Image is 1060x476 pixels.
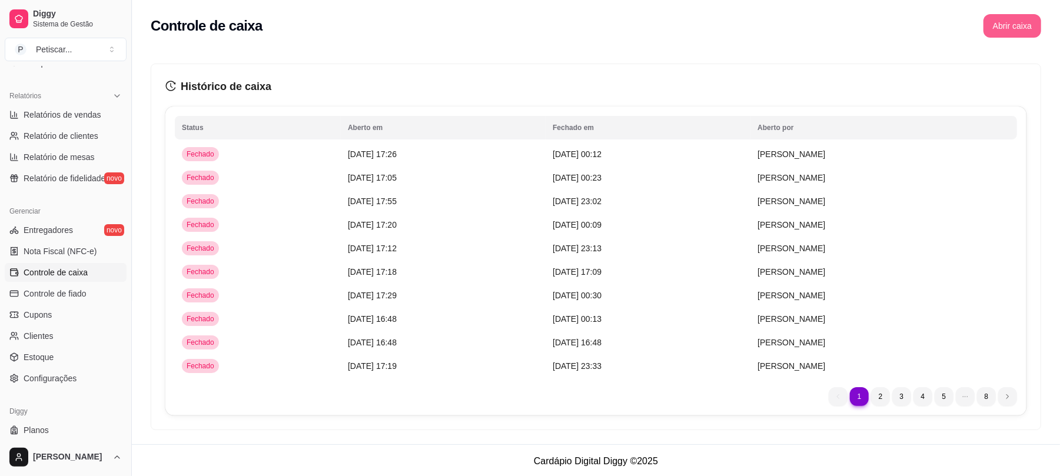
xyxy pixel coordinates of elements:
[24,109,101,121] span: Relatórios de vendas
[553,220,602,229] span: [DATE] 00:09
[757,267,825,277] span: [PERSON_NAME]
[5,148,127,167] a: Relatório de mesas
[757,197,825,206] span: [PERSON_NAME]
[871,387,890,406] li: pagination item 2
[935,387,953,406] li: pagination item 5
[956,387,975,406] li: dots element
[184,220,217,229] span: Fechado
[348,314,397,324] span: [DATE] 16:48
[348,220,397,229] span: [DATE] 17:20
[9,91,41,101] span: Relatórios
[823,381,1023,412] nav: pagination navigation
[5,305,127,324] a: Cupons
[33,9,122,19] span: Diggy
[553,173,602,182] span: [DATE] 00:23
[36,44,72,55] div: Petiscar ...
[165,78,1026,95] h3: Histórico de caixa
[15,44,26,55] span: P
[757,244,825,253] span: [PERSON_NAME]
[348,197,397,206] span: [DATE] 17:55
[553,314,602,324] span: [DATE] 00:13
[24,151,95,163] span: Relatório de mesas
[5,169,127,188] a: Relatório de fidelidadenovo
[24,130,98,142] span: Relatório de clientes
[151,16,262,35] h2: Controle de caixa
[553,291,602,300] span: [DATE] 00:30
[165,81,176,91] span: history
[5,127,127,145] a: Relatório de clientes
[5,284,127,303] a: Controle de fiado
[184,361,217,371] span: Fechado
[757,173,825,182] span: [PERSON_NAME]
[546,116,750,139] th: Fechado em
[184,291,217,300] span: Fechado
[348,244,397,253] span: [DATE] 17:12
[184,173,217,182] span: Fechado
[892,387,911,406] li: pagination item 3
[850,387,869,406] li: pagination item 1 active
[184,244,217,253] span: Fechado
[757,338,825,347] span: [PERSON_NAME]
[33,452,108,462] span: [PERSON_NAME]
[913,387,932,406] li: pagination item 4
[24,351,54,363] span: Estoque
[24,224,73,236] span: Entregadores
[348,291,397,300] span: [DATE] 17:29
[341,116,546,139] th: Aberto em
[757,291,825,300] span: [PERSON_NAME]
[348,267,397,277] span: [DATE] 17:18
[5,105,127,124] a: Relatórios de vendas
[977,387,996,406] li: pagination item 8
[5,221,127,239] a: Entregadoresnovo
[757,149,825,159] span: [PERSON_NAME]
[348,173,397,182] span: [DATE] 17:05
[184,314,217,324] span: Fechado
[5,369,127,388] a: Configurações
[5,327,127,345] a: Clientes
[553,244,602,253] span: [DATE] 23:13
[5,38,127,61] button: Select a team
[553,267,602,277] span: [DATE] 17:09
[983,14,1041,38] button: Abrir caixa
[757,361,825,371] span: [PERSON_NAME]
[24,172,105,184] span: Relatório de fidelidade
[757,314,825,324] span: [PERSON_NAME]
[184,197,217,206] span: Fechado
[5,202,127,221] div: Gerenciar
[553,361,602,371] span: [DATE] 23:33
[998,387,1017,406] li: next page button
[24,245,97,257] span: Nota Fiscal (NFC-e)
[175,116,341,139] th: Status
[757,220,825,229] span: [PERSON_NAME]
[33,19,122,29] span: Sistema de Gestão
[184,149,217,159] span: Fechado
[5,263,127,282] a: Controle de caixa
[24,330,54,342] span: Clientes
[24,288,87,299] span: Controle de fiado
[5,242,127,261] a: Nota Fiscal (NFC-e)
[24,372,77,384] span: Configurações
[24,309,52,321] span: Cupons
[348,361,397,371] span: [DATE] 17:19
[24,424,49,436] span: Planos
[5,402,127,421] div: Diggy
[348,149,397,159] span: [DATE] 17:26
[553,197,602,206] span: [DATE] 23:02
[184,267,217,277] span: Fechado
[750,116,1017,139] th: Aberto por
[553,149,602,159] span: [DATE] 00:12
[348,338,397,347] span: [DATE] 16:48
[5,5,127,33] a: DiggySistema de Gestão
[184,338,217,347] span: Fechado
[5,421,127,440] a: Planos
[5,348,127,367] a: Estoque
[553,338,602,347] span: [DATE] 16:48
[24,267,88,278] span: Controle de caixa
[5,443,127,471] button: [PERSON_NAME]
